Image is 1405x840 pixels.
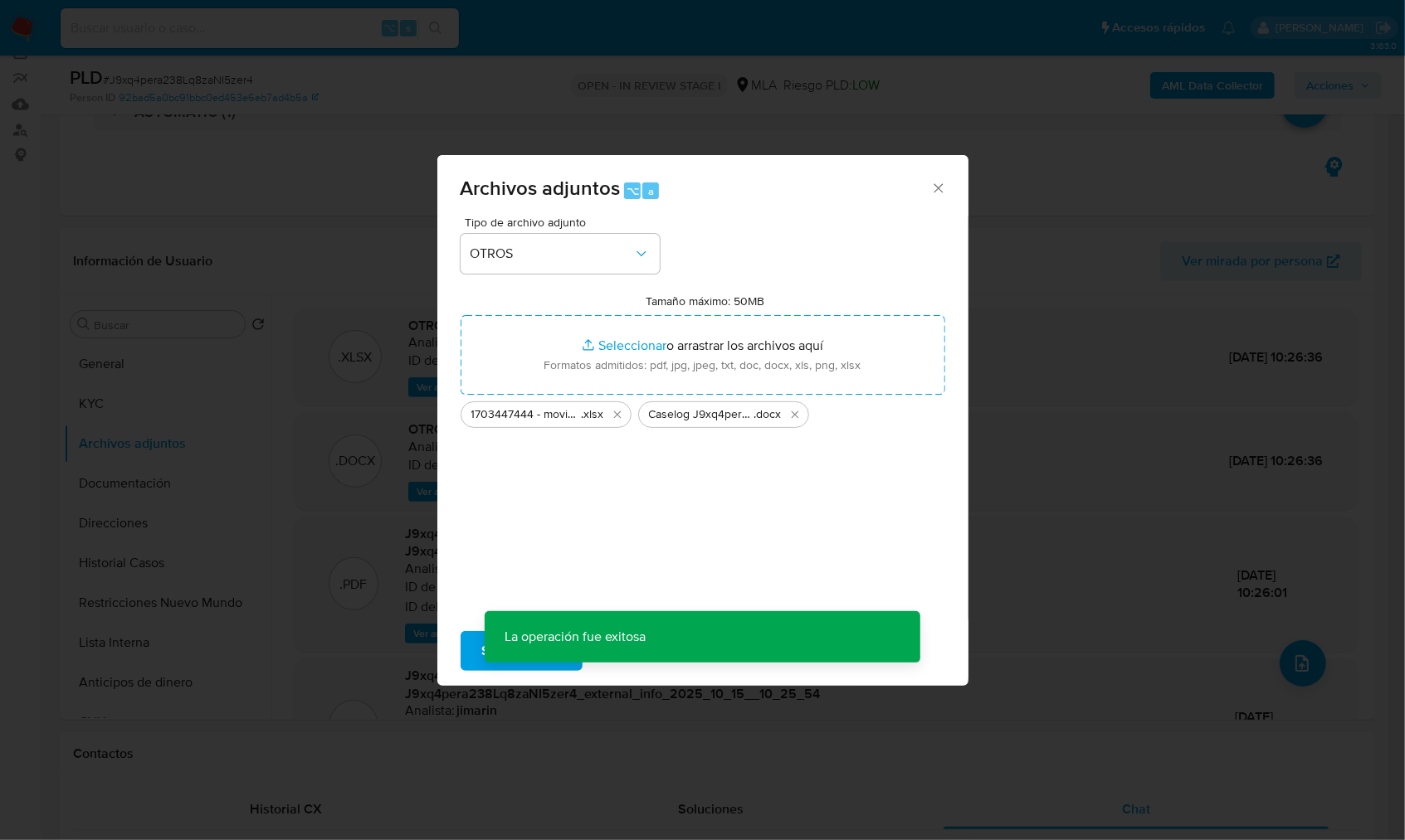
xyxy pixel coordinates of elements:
[471,406,582,423] span: 1703447444 - movimientos
[482,633,561,669] span: Subir archivo
[461,395,945,428] ul: Archivos seleccionados
[648,183,654,199] span: a
[461,234,660,274] button: OTROS
[646,294,764,308] label: Tamaño máximo: 50MB
[785,405,805,425] button: Eliminar Caselog J9xq4pera238Lq8zaNI5zer4_2025_09_17_22_59_36.docx
[485,611,666,663] p: La operación fue exitosa
[461,631,583,671] button: Subir archivo
[611,633,665,669] span: Cancelar
[465,216,664,228] span: Tipo de archivo adjunto
[627,183,639,199] span: ⌥
[461,173,621,202] span: Archivos adjuntos
[607,405,627,425] button: Eliminar 1703447444 - movimientos.xlsx
[930,180,945,195] button: Cerrar
[649,406,754,423] span: Caselog J9xq4pera238Lq8zaNI5zer4_2025_09_17_22_59_36
[582,406,604,423] span: .xlsx
[471,245,633,262] span: OTROS
[754,406,782,423] span: .docx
